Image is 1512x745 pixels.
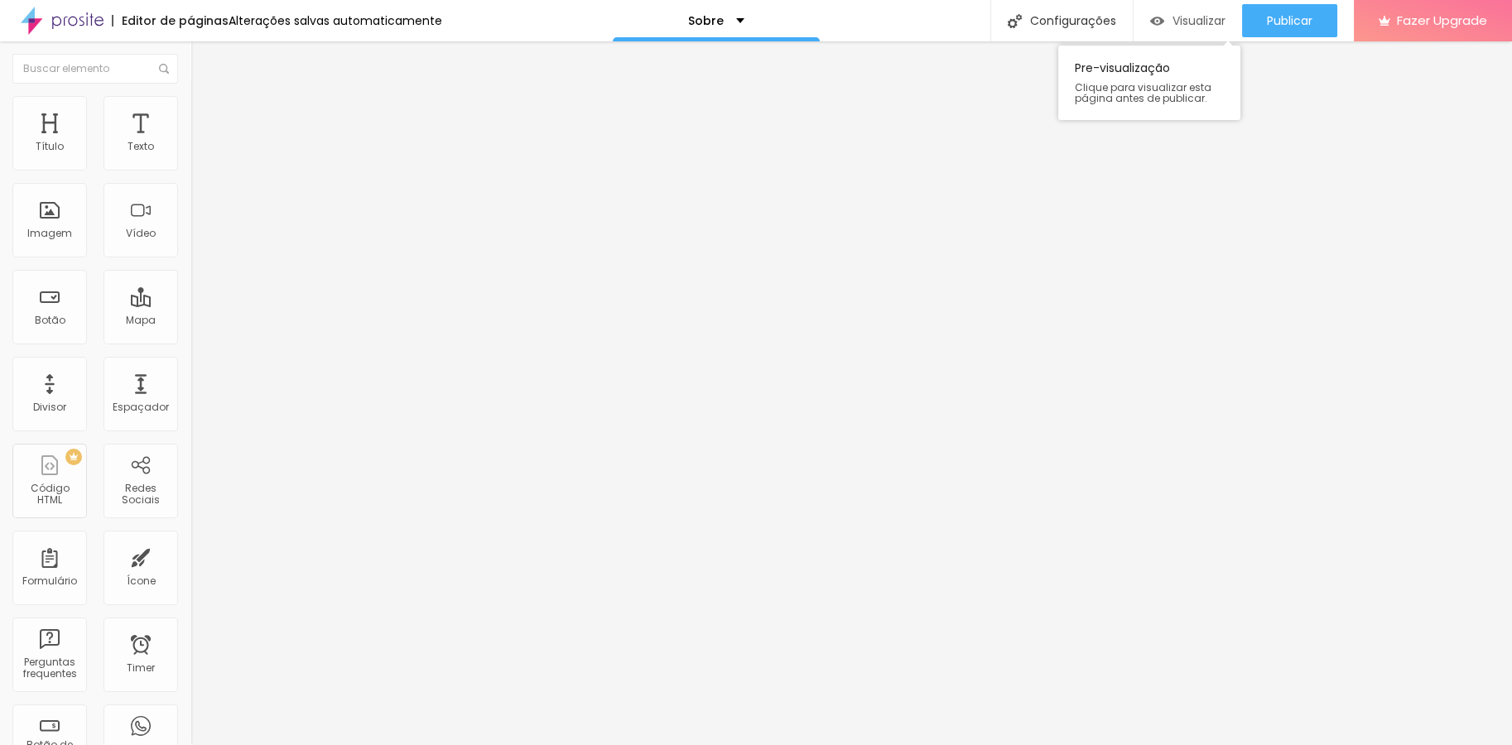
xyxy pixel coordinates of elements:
[27,228,72,239] div: Imagem
[688,15,724,26] p: Sobre
[17,483,82,507] div: Código HTML
[1058,46,1240,120] div: Pre-visualização
[126,315,156,326] div: Mapa
[1173,14,1225,27] span: Visualizar
[12,54,178,84] input: Buscar elemento
[108,483,173,507] div: Redes Sociais
[33,401,66,413] div: Divisor
[113,401,169,413] div: Espaçador
[35,315,65,326] div: Botão
[1150,14,1164,28] img: view-1.svg
[17,656,82,680] div: Perguntas frequentes
[22,575,77,587] div: Formulário
[126,228,156,239] div: Vídeo
[36,141,64,152] div: Título
[128,141,154,152] div: Texto
[159,64,169,74] img: Icone
[127,662,155,674] div: Timer
[229,15,442,26] div: Alterações salvas automaticamente
[1242,4,1337,37] button: Publicar
[1075,82,1224,103] span: Clique para visualizar esta página antes de publicar.
[1267,14,1312,27] span: Publicar
[1397,13,1487,27] span: Fazer Upgrade
[1008,14,1022,28] img: Icone
[190,41,1512,745] iframe: Editor
[112,15,229,26] div: Editor de páginas
[127,575,156,587] div: Ícone
[1134,4,1242,37] button: Visualizar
